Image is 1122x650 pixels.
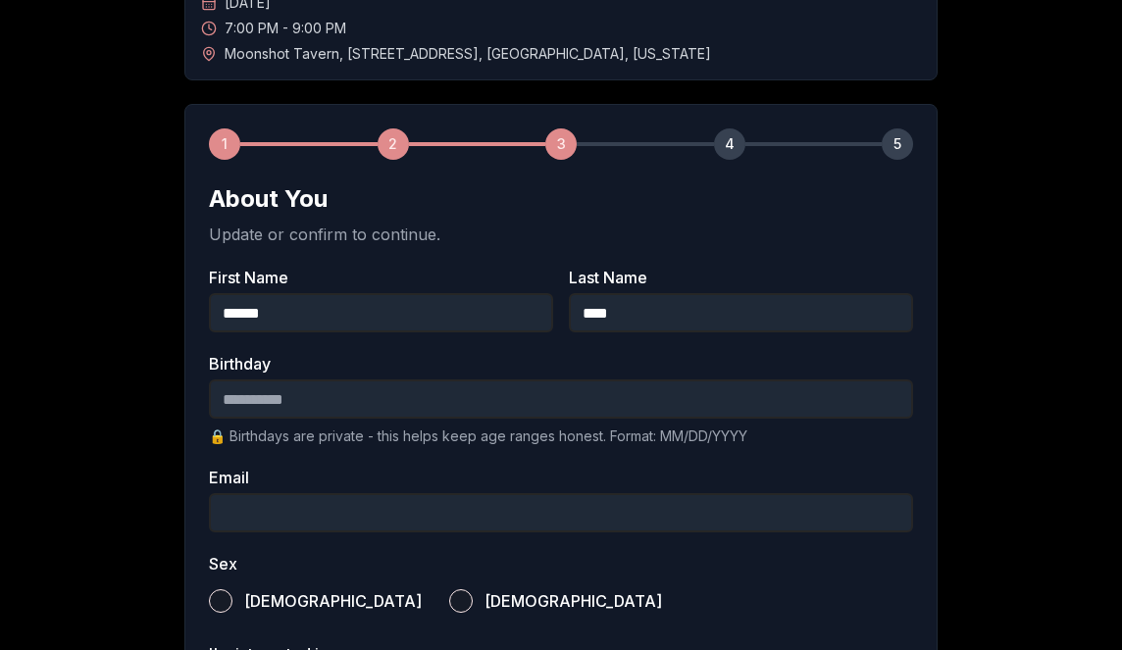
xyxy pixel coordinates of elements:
[209,223,913,246] p: Update or confirm to continue.
[449,589,473,613] button: [DEMOGRAPHIC_DATA]
[209,183,913,215] h2: About You
[225,44,711,64] span: Moonshot Tavern , [STREET_ADDRESS] , [GEOGRAPHIC_DATA] , [US_STATE]
[209,556,913,572] label: Sex
[378,128,409,160] div: 2
[244,593,422,609] span: [DEMOGRAPHIC_DATA]
[209,470,913,485] label: Email
[484,593,662,609] span: [DEMOGRAPHIC_DATA]
[225,19,346,38] span: 7:00 PM - 9:00 PM
[714,128,745,160] div: 4
[569,270,913,285] label: Last Name
[209,270,553,285] label: First Name
[545,128,577,160] div: 3
[209,589,232,613] button: [DEMOGRAPHIC_DATA]
[209,356,913,372] label: Birthday
[882,128,913,160] div: 5
[209,128,240,160] div: 1
[209,426,913,446] p: 🔒 Birthdays are private - this helps keep age ranges honest. Format: MM/DD/YYYY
